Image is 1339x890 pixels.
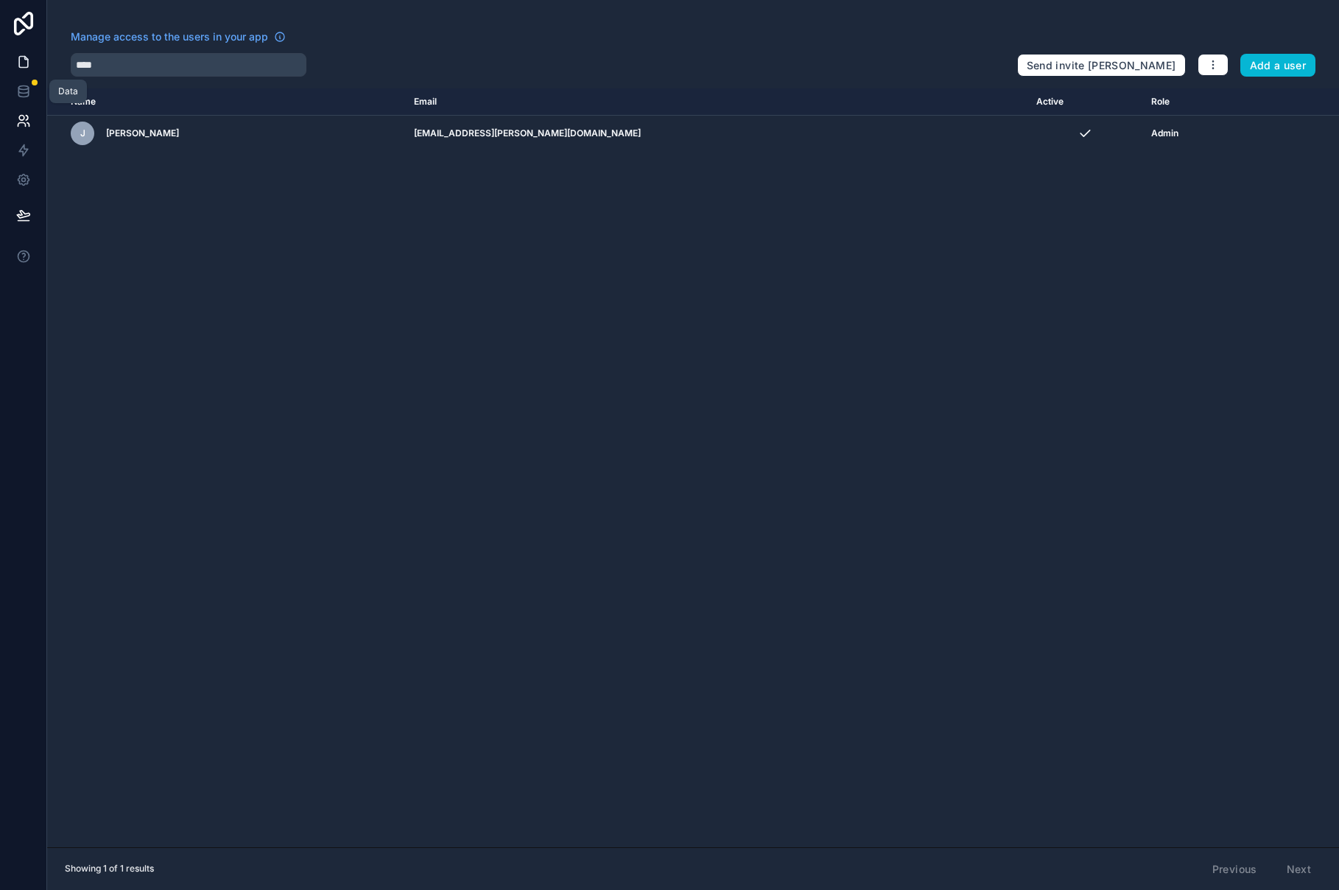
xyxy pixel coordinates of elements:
span: Showing 1 of 1 results [65,863,154,875]
span: J [80,127,85,139]
span: Manage access to the users in your app [71,29,268,44]
a: Manage access to the users in your app [71,29,286,44]
th: Active [1027,88,1142,116]
th: Email [405,88,1027,116]
th: Role [1142,88,1257,116]
span: [PERSON_NAME] [106,127,179,139]
button: Add a user [1240,54,1316,77]
div: Data [58,85,78,97]
button: Send invite [PERSON_NAME] [1017,54,1186,77]
span: Admin [1151,127,1178,139]
th: Name [47,88,405,116]
td: [EMAIL_ADDRESS][PERSON_NAME][DOMAIN_NAME] [405,116,1027,152]
div: scrollable content [47,88,1339,847]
